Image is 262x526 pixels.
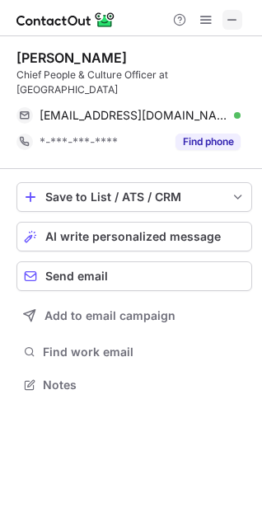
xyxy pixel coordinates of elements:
[44,309,175,322] span: Add to email campaign
[40,108,228,123] span: [EMAIL_ADDRESS][DOMAIN_NAME]
[16,340,252,364] button: Find work email
[45,230,221,243] span: AI write personalized message
[175,134,241,150] button: Reveal Button
[43,378,246,392] span: Notes
[45,270,108,283] span: Send email
[16,373,252,397] button: Notes
[16,182,252,212] button: save-profile-one-click
[16,68,252,97] div: Chief People & Culture Officer at [GEOGRAPHIC_DATA]
[45,190,223,204] div: Save to List / ATS / CRM
[43,345,246,359] span: Find work email
[16,222,252,251] button: AI write personalized message
[16,261,252,291] button: Send email
[16,49,127,66] div: [PERSON_NAME]
[16,301,252,331] button: Add to email campaign
[16,10,115,30] img: ContactOut v5.3.10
